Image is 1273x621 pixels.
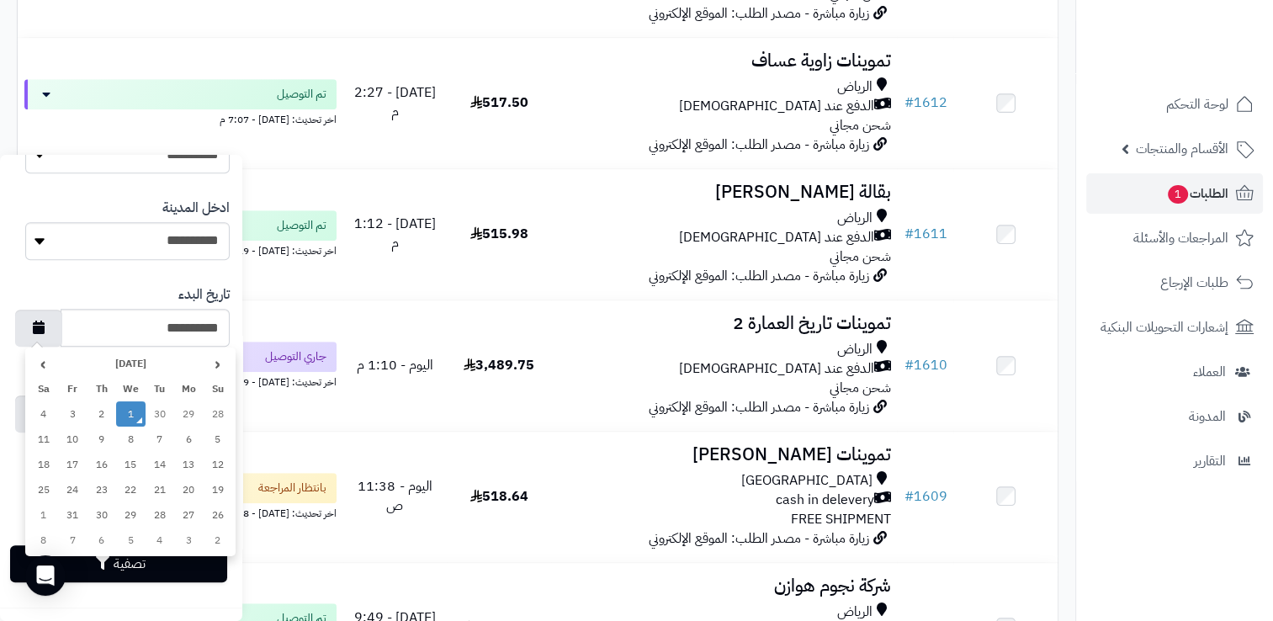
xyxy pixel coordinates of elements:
[1168,185,1188,204] span: 1
[29,351,58,376] th: ›
[58,351,204,376] th: [DATE]
[1193,360,1226,384] span: العملاء
[1086,173,1263,214] a: الطلبات1
[146,528,175,553] td: 4
[464,355,534,375] span: 3,489.75
[146,401,175,427] td: 30
[204,528,233,553] td: 2
[829,378,890,398] span: شحن مجاني
[146,452,175,477] td: 14
[558,445,891,464] h3: تموينات [PERSON_NAME]
[178,285,230,305] label: تاريخ البدء
[836,340,872,359] span: الرياض
[558,183,891,202] h3: بقالة [PERSON_NAME]
[204,401,233,427] td: 28
[1086,307,1263,348] a: إشعارات التحويلات البنكية
[904,93,913,113] span: #
[174,427,204,452] td: 6
[904,486,947,507] a: #1609
[904,93,947,113] a: #1612
[174,528,204,553] td: 3
[58,528,88,553] td: 7
[204,502,233,528] td: 26
[87,452,116,477] td: 16
[790,509,890,529] span: FREE SHIPMENT
[58,376,88,401] th: Fr
[904,355,913,375] span: #
[836,209,872,228] span: الرياض
[470,224,528,244] span: 515.98
[116,427,146,452] td: 8
[116,528,146,553] td: 5
[1194,449,1226,473] span: التقارير
[29,376,58,401] th: Sa
[87,477,116,502] td: 23
[29,502,58,528] td: 1
[558,51,891,71] h3: تموينات زاوية عساف
[558,314,891,333] h3: تموينات تاريخ العمارة 2
[29,427,58,452] td: 11
[357,355,433,375] span: اليوم - 1:10 م
[162,199,230,218] label: ادخل المدينة
[740,471,872,491] span: [GEOGRAPHIC_DATA]
[470,486,528,507] span: 518.64
[1166,182,1228,205] span: الطلبات
[648,135,868,155] span: زيارة مباشرة - مصدر الطلب: الموقع الإلكتروني
[558,576,891,596] h3: شركة نجوم هوازن
[29,477,58,502] td: 25
[25,555,66,596] div: Open Intercom Messenger
[1101,316,1228,339] span: إشعارات التحويلات البنكية
[775,491,873,510] span: cash in delevery
[174,477,204,502] td: 20
[648,397,868,417] span: زيارة مباشرة - مصدر الطلب: الموقع الإلكتروني
[87,528,116,553] td: 6
[174,502,204,528] td: 27
[116,477,146,502] td: 22
[648,528,868,549] span: زيارة مباشرة - مصدر الطلب: الموقع الإلكتروني
[1166,93,1228,116] span: لوحة التحكم
[29,528,58,553] td: 8
[354,214,436,253] span: [DATE] - 1:12 م
[116,452,146,477] td: 15
[904,224,947,244] a: #1611
[174,401,204,427] td: 29
[354,82,436,122] span: [DATE] - 2:27 م
[1086,352,1263,392] a: العملاء
[678,359,873,379] span: الدفع عند [DEMOGRAPHIC_DATA]
[1086,263,1263,303] a: طلبات الإرجاع
[10,545,227,582] button: تصفية
[648,3,868,24] span: زيارة مباشرة - مصدر الطلب: الموقع الإلكتروني
[58,401,88,427] td: 3
[904,486,913,507] span: #
[87,401,116,427] td: 2
[1086,396,1263,437] a: المدونة
[24,109,337,127] div: اخر تحديث: [DATE] - 7:07 م
[1133,226,1228,250] span: المراجعات والأسئلة
[1086,218,1263,258] a: المراجعات والأسئلة
[87,502,116,528] td: 30
[277,86,326,103] span: تم التوصيل
[204,477,233,502] td: 19
[829,115,890,135] span: شحن مجاني
[58,427,88,452] td: 10
[1086,84,1263,125] a: لوحة التحكم
[265,348,326,365] span: جاري التوصيل
[1160,271,1228,295] span: طلبات الإرجاع
[204,376,233,401] th: Su
[204,427,233,452] td: 5
[678,97,873,116] span: الدفع عند [DEMOGRAPHIC_DATA]
[174,376,204,401] th: Mo
[678,228,873,247] span: الدفع عند [DEMOGRAPHIC_DATA]
[648,266,868,286] span: زيارة مباشرة - مصدر الطلب: الموقع الإلكتروني
[836,77,872,97] span: الرياض
[116,376,146,401] th: We
[204,351,233,376] th: ‹
[29,452,58,477] td: 18
[29,401,58,427] td: 4
[87,427,116,452] td: 9
[829,247,890,267] span: شحن مجاني
[258,480,326,496] span: بانتظار المراجعة
[1086,441,1263,481] a: التقارير
[277,217,326,234] span: تم التوصيل
[116,401,146,427] td: 1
